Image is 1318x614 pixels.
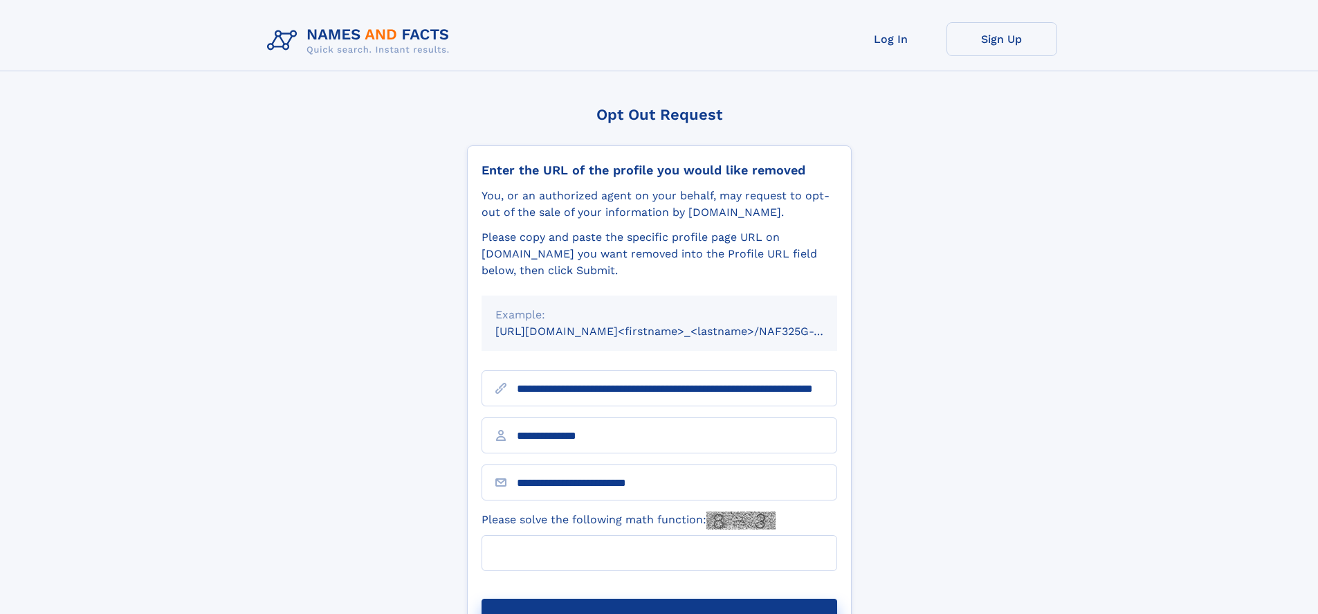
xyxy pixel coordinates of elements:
div: Opt Out Request [467,106,852,123]
div: Enter the URL of the profile you would like removed [482,163,837,178]
small: [URL][DOMAIN_NAME]<firstname>_<lastname>/NAF325G-xxxxxxxx [495,325,863,338]
img: Logo Names and Facts [262,22,461,60]
div: Example: [495,307,823,323]
div: You, or an authorized agent on your behalf, may request to opt-out of the sale of your informatio... [482,188,837,221]
label: Please solve the following math function: [482,512,776,530]
a: Log In [836,22,946,56]
div: Please copy and paste the specific profile page URL on [DOMAIN_NAME] you want removed into the Pr... [482,229,837,279]
a: Sign Up [946,22,1057,56]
